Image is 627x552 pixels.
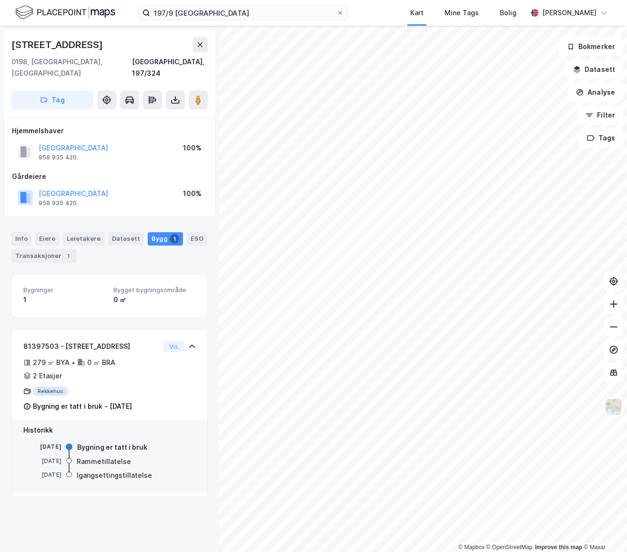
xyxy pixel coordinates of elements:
[559,37,623,56] button: Bokmerker
[87,357,115,368] div: 0 ㎡ BRA
[23,341,159,352] div: 81397503 - [STREET_ADDRESS]
[579,506,627,552] div: Kontrollprogram for chat
[568,83,623,102] button: Analyse
[150,6,336,20] input: Søk på adresse, matrikkel, gårdeiere, leietakere eller personer
[33,370,62,382] div: 2 Etasjer
[183,142,202,154] div: 100%
[35,232,59,246] div: Eiere
[23,443,61,451] div: [DATE]
[565,60,623,79] button: Datasett
[77,442,147,453] div: Bygning er tatt i bruk
[11,37,105,52] div: [STREET_ADDRESS]
[39,154,77,161] div: 958 935 420
[77,456,131,467] div: Rammetillatelse
[445,7,479,19] div: Mine Tags
[458,544,485,551] a: Mapbox
[113,286,196,294] span: Bygget bygningsområde
[410,7,424,19] div: Kart
[39,199,77,207] div: 958 935 420
[187,232,207,246] div: ESG
[163,341,184,352] button: Vis
[23,294,106,306] div: 1
[579,506,627,552] iframe: Chat Widget
[108,232,144,246] div: Datasett
[63,232,104,246] div: Leietakere
[12,125,207,137] div: Hjemmelshaver
[605,398,623,416] img: Z
[11,232,31,246] div: Info
[113,294,196,306] div: 0 ㎡
[23,286,106,294] span: Bygninger
[23,424,196,436] div: Historikk
[33,401,132,412] div: Bygning er tatt i bruk - [DATE]
[486,544,533,551] a: OpenStreetMap
[33,357,70,368] div: 279 ㎡ BYA
[500,7,516,19] div: Bolig
[12,171,207,182] div: Gårdeiere
[170,234,179,244] div: 1
[11,249,77,263] div: Transaksjoner
[63,251,73,261] div: 1
[23,471,61,479] div: [DATE]
[15,4,115,21] img: logo.f888ab2527a4732fd821a326f86c7f29.svg
[148,232,183,246] div: Bygg
[23,457,61,465] div: [DATE]
[132,56,208,79] div: [GEOGRAPHIC_DATA], 197/324
[11,56,132,79] div: 0198, [GEOGRAPHIC_DATA], [GEOGRAPHIC_DATA]
[577,106,623,125] button: Filter
[77,470,152,481] div: Igangsettingstillatelse
[71,359,75,366] div: •
[579,128,623,148] button: Tags
[535,544,582,551] a: Improve this map
[11,90,93,109] button: Tag
[183,188,202,199] div: 100%
[542,7,597,19] div: [PERSON_NAME]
